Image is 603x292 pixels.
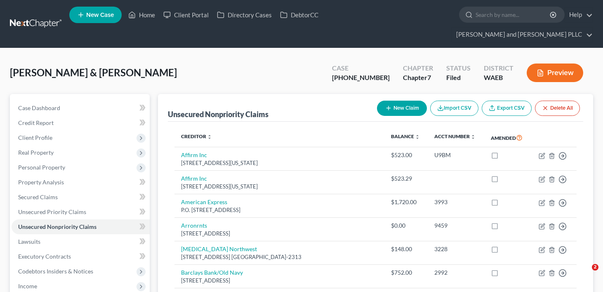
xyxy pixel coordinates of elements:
div: Status [446,64,471,73]
a: Executory Contracts [12,249,150,264]
input: Search by name... [476,7,551,22]
span: Lawsuits [18,238,40,245]
span: Income [18,283,37,290]
a: Directory Cases [213,7,276,22]
div: $0.00 [391,221,421,230]
a: [PERSON_NAME] and [PERSON_NAME] PLLC [452,27,593,42]
span: Secured Claims [18,193,58,200]
a: Lawsuits [12,234,150,249]
a: Acct Number unfold_more [434,133,476,139]
div: [STREET_ADDRESS][US_STATE] [181,183,378,191]
a: Creditor unfold_more [181,133,212,139]
div: [STREET_ADDRESS] [181,277,378,285]
iframe: Intercom live chat [575,264,595,284]
a: Client Portal [159,7,213,22]
div: [STREET_ADDRESS] [181,230,378,238]
div: [STREET_ADDRESS] [GEOGRAPHIC_DATA]-2313 [181,253,378,261]
a: [MEDICAL_DATA] Northwest [181,245,257,252]
i: unfold_more [207,134,212,139]
span: Unsecured Nonpriority Claims [18,223,97,230]
div: U9BM [434,151,477,159]
span: Personal Property [18,164,65,171]
button: Import CSV [430,101,478,116]
button: Preview [527,64,583,82]
div: Chapter [403,64,433,73]
i: unfold_more [471,134,476,139]
div: $752.00 [391,268,421,277]
span: 7 [427,73,431,81]
span: New Case [86,12,114,18]
span: Codebtors Insiders & Notices [18,268,93,275]
div: $1,720.00 [391,198,421,206]
span: [PERSON_NAME] & [PERSON_NAME] [10,66,177,78]
span: Client Profile [18,134,52,141]
a: Property Analysis [12,175,150,190]
span: Case Dashboard [18,104,60,111]
div: Chapter [403,73,433,82]
span: Unsecured Priority Claims [18,208,86,215]
a: Home [124,7,159,22]
th: Amended [484,128,531,147]
a: Help [565,7,593,22]
div: Filed [446,73,471,82]
button: Delete All [535,101,580,116]
div: Case [332,64,390,73]
div: Unsecured Nonpriority Claims [168,109,269,119]
div: 2992 [434,268,477,277]
a: Credit Report [12,115,150,130]
div: [STREET_ADDRESS][US_STATE] [181,159,378,167]
a: Arronrnts [181,222,207,229]
span: Property Analysis [18,179,64,186]
a: DebtorCC [276,7,323,22]
a: Affirm Inc [181,151,207,158]
a: Unsecured Priority Claims [12,205,150,219]
div: $148.00 [391,245,421,253]
a: Secured Claims [12,190,150,205]
div: 3993 [434,198,477,206]
div: 9459 [434,221,477,230]
a: Unsecured Nonpriority Claims [12,219,150,234]
a: Barclays Bank/Old Navy [181,269,243,276]
div: WAEB [484,73,513,82]
div: $523.00 [391,151,421,159]
div: [PHONE_NUMBER] [332,73,390,82]
span: 2 [592,264,598,271]
i: unfold_more [415,134,420,139]
span: Real Property [18,149,54,156]
div: District [484,64,513,73]
span: Executory Contracts [18,253,71,260]
a: Case Dashboard [12,101,150,115]
span: Credit Report [18,119,54,126]
a: Affirm Inc [181,175,207,182]
a: Export CSV [482,101,532,116]
div: 3228 [434,245,477,253]
div: $523.29 [391,174,421,183]
a: Balance unfold_more [391,133,420,139]
a: American Express [181,198,227,205]
div: P.O. [STREET_ADDRESS] [181,206,378,214]
button: New Claim [377,101,427,116]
